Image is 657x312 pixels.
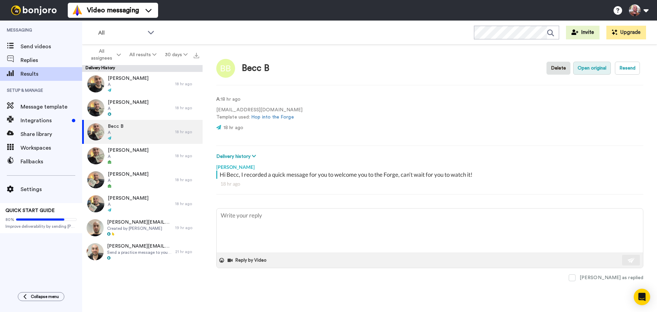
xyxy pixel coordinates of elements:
[82,144,203,168] a: [PERSON_NAME]A18 hr ago
[21,103,82,111] span: Message template
[107,250,172,255] span: Send a practice message to yourself
[108,195,149,202] span: [PERSON_NAME]
[83,45,125,64] button: All assignees
[21,144,82,152] span: Workspaces
[223,125,243,130] span: 18 hr ago
[192,50,201,60] button: Export all results that match these filters now.
[21,42,82,51] span: Send videos
[108,154,149,159] span: A
[87,195,104,212] img: f174454c-2534-49a1-97cb-12d137d4ac7b-thumb.jpg
[194,53,199,58] img: export.svg
[98,29,144,37] span: All
[606,26,646,39] button: Upgrade
[175,105,199,111] div: 18 hr ago
[216,160,643,171] div: [PERSON_NAME]
[175,129,199,135] div: 18 hr ago
[634,289,650,305] div: Open Intercom Messenger
[108,147,149,154] span: [PERSON_NAME]
[31,294,59,299] span: Collapse menu
[108,82,149,87] span: A
[21,130,82,138] span: Share library
[108,99,149,106] span: [PERSON_NAME]
[175,81,199,87] div: 18 hr ago
[87,219,104,236] img: 8457c49f-55c6-4799-b043-4ca204efa0fc-thumb.jpg
[108,106,149,111] span: A
[566,26,600,39] button: Invite
[108,202,149,207] span: A
[87,99,104,116] img: 244013c5-617a-459e-a90b-74682808560c-thumb.jpg
[5,224,77,229] span: Improve deliverability by sending [PERSON_NAME]’s from your own email
[628,258,635,263] img: send-white.svg
[108,178,149,183] span: A
[160,49,192,61] button: 30 days
[8,5,60,15] img: bj-logo-header-white.svg
[88,48,115,62] span: All assignees
[21,185,82,194] span: Settings
[5,208,55,213] span: QUICK START GUIDE
[18,292,64,301] button: Collapse menu
[175,201,199,207] div: 18 hr ago
[87,123,104,140] img: 70d5bdd3-5e79-4de7-b827-561892218174-thumb.jpg
[216,96,302,103] p: : 18 hr ago
[107,243,172,250] span: [PERSON_NAME][EMAIL_ADDRESS][DOMAIN_NAME]
[175,153,199,159] div: 18 hr ago
[21,70,82,78] span: Results
[108,75,149,82] span: [PERSON_NAME]
[82,65,203,72] div: Delivery History
[546,62,570,75] button: Delete
[125,49,161,61] button: All results
[87,171,104,188] img: 94e8ff28-1820-416d-a08e-61ac139a74eb-thumb.jpg
[108,130,124,135] span: A
[82,72,203,96] a: [PERSON_NAME]A18 hr ago
[220,171,642,179] div: Hi Becc, I recorded a quick message for you to welcome you to the Forge, can’t wait for you to wa...
[82,96,203,120] a: [PERSON_NAME]A18 hr ago
[82,192,203,216] a: [PERSON_NAME]A18 hr ago
[87,5,139,15] span: Video messaging
[21,116,69,125] span: Integrations
[216,153,258,160] button: Delivery history
[82,120,203,144] a: Becc BA18 hr ago
[175,249,199,254] div: 21 hr ago
[251,115,294,120] a: Hop into the Forge
[82,168,203,192] a: [PERSON_NAME]A18 hr ago
[108,171,149,178] span: [PERSON_NAME]
[5,217,14,222] span: 80%
[580,274,643,281] div: [PERSON_NAME] as replied
[220,180,639,187] div: 18 hr ago
[87,75,104,92] img: 95cde9aa-b098-4f65-a62d-9294c9718c17-thumb.jpg
[216,107,302,121] p: [EMAIL_ADDRESS][DOMAIN_NAME] Template used:
[175,177,199,183] div: 18 hr ago
[107,219,172,226] span: [PERSON_NAME][EMAIL_ADDRESS][DOMAIN_NAME]
[82,240,203,264] a: [PERSON_NAME][EMAIL_ADDRESS][DOMAIN_NAME]Send a practice message to yourself21 hr ago
[72,5,83,16] img: vm-color.svg
[615,62,640,75] button: Resend
[82,216,203,240] a: [PERSON_NAME][EMAIL_ADDRESS][DOMAIN_NAME]Created by [PERSON_NAME]19 hr ago
[87,147,104,164] img: 0a9effa5-19cd-457b-8d9c-8b1f7f548c6d-thumb.jpg
[573,62,611,75] button: Open original
[175,225,199,230] div: 19 hr ago
[216,97,220,102] strong: A
[242,63,269,73] div: Becc B
[108,123,124,130] span: Becc B
[216,59,235,78] img: Image of Becc B
[107,226,172,231] span: Created by [PERSON_NAME]
[21,158,82,166] span: Fallbacks
[21,56,82,64] span: Replies
[227,255,269,265] button: Reply by Video
[87,243,104,260] img: 5750d2bd-fbbc-4f33-b546-d5151fad1ea2-thumb.jpg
